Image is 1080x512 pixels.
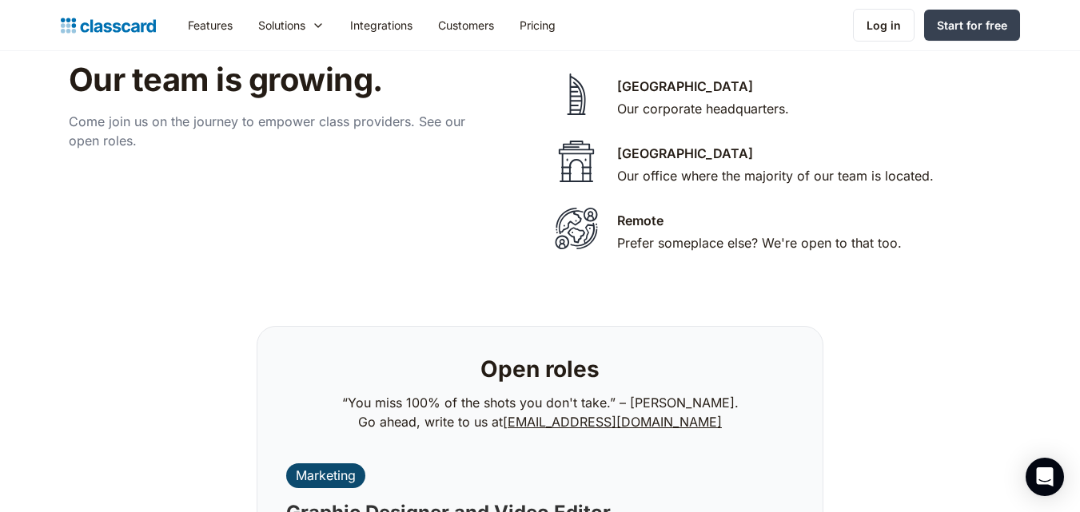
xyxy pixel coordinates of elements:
[337,7,425,43] a: Integrations
[507,7,568,43] a: Pricing
[937,17,1007,34] div: Start for free
[503,414,722,430] a: [EMAIL_ADDRESS][DOMAIN_NAME]
[853,9,915,42] a: Log in
[924,10,1020,41] a: Start for free
[61,14,156,37] a: home
[867,17,901,34] div: Log in
[425,7,507,43] a: Customers
[617,166,934,185] div: Our office where the majority of our team is located.
[617,144,753,163] div: [GEOGRAPHIC_DATA]
[617,233,902,252] div: Prefer someplace else? We're open to that too.
[342,393,739,431] p: “You miss 100% of the shots you don't take.” – [PERSON_NAME]. Go ahead, write to us at
[617,77,753,96] div: [GEOGRAPHIC_DATA]
[245,7,337,43] div: Solutions
[617,211,664,230] div: Remote
[258,17,305,34] div: Solutions
[296,467,356,483] div: Marketing
[1026,458,1064,496] div: Open Intercom Messenger
[175,7,245,43] a: Features
[617,99,789,118] div: Our corporate headquarters.
[69,61,576,99] h2: Our team is growing.
[69,112,484,150] p: Come join us on the journey to empower class providers. See our open roles.
[480,355,600,383] h2: Open roles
